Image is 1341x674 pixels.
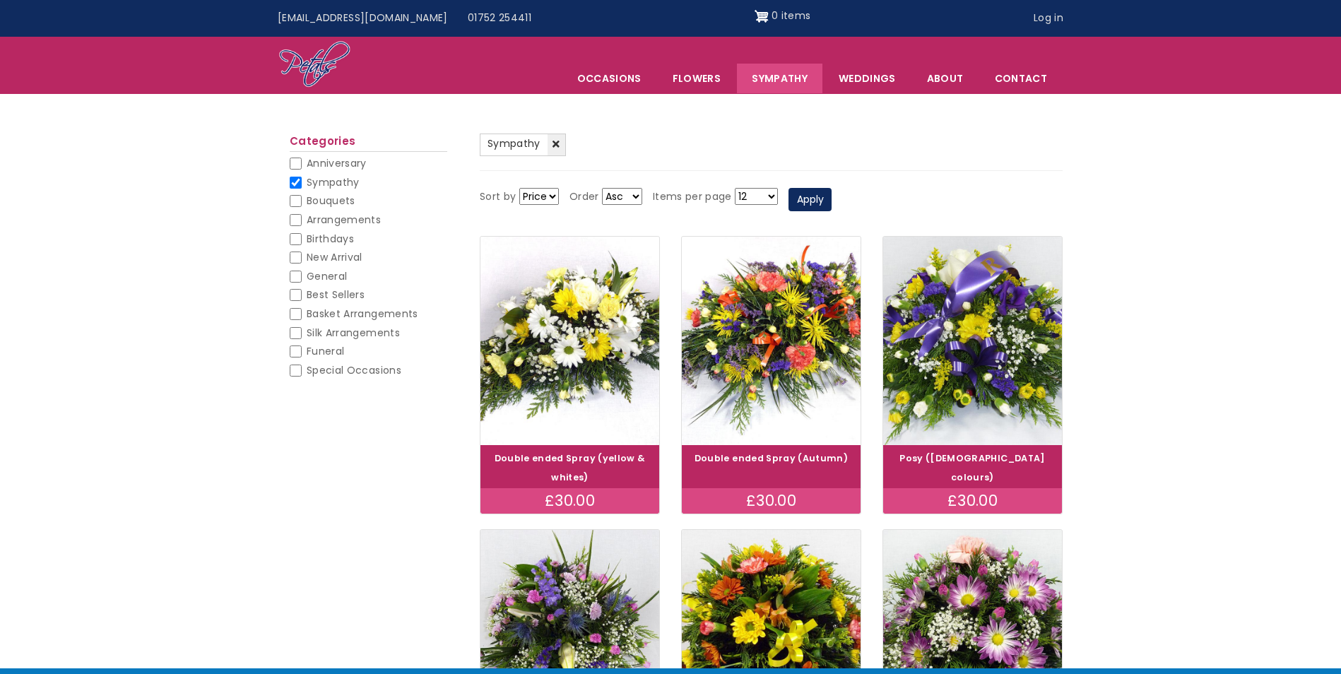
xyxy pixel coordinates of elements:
[1024,5,1073,32] a: Log in
[695,452,848,464] a: Double ended Spray (Autumn)
[682,237,861,445] img: Double ended Spray (Autumn)
[788,188,832,212] button: Apply
[480,237,659,445] img: Double ended Spray (yellow & whites)
[653,189,732,206] label: Items per page
[307,288,365,302] span: Best Sellers
[307,326,400,340] span: Silk Arrangements
[569,189,599,206] label: Order
[307,156,367,170] span: Anniversary
[307,232,354,246] span: Birthdays
[883,237,1062,445] img: Posy (Male colours)
[278,40,351,90] img: Home
[658,64,736,93] a: Flowers
[899,452,1045,483] a: Posy ([DEMOGRAPHIC_DATA] colours)
[980,64,1062,93] a: Contact
[755,5,769,28] img: Shopping cart
[480,488,659,514] div: £30.00
[307,269,347,283] span: General
[495,452,646,483] a: Double ended Spray (yellow & whites)
[883,488,1062,514] div: £30.00
[682,488,861,514] div: £30.00
[268,5,458,32] a: [EMAIL_ADDRESS][DOMAIN_NAME]
[480,189,516,206] label: Sort by
[737,64,822,93] a: Sympathy
[307,363,401,377] span: Special Occasions
[755,5,811,28] a: Shopping cart 0 items
[488,136,540,150] span: Sympathy
[458,5,541,32] a: 01752 254411
[307,250,362,264] span: New Arrival
[912,64,979,93] a: About
[307,344,344,358] span: Funeral
[307,307,418,321] span: Basket Arrangements
[562,64,656,93] span: Occasions
[307,213,381,227] span: Arrangements
[290,135,447,152] h2: Categories
[307,194,355,208] span: Bouquets
[824,64,911,93] span: Weddings
[480,134,566,156] a: Sympathy
[772,8,810,23] span: 0 items
[307,175,360,189] span: Sympathy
